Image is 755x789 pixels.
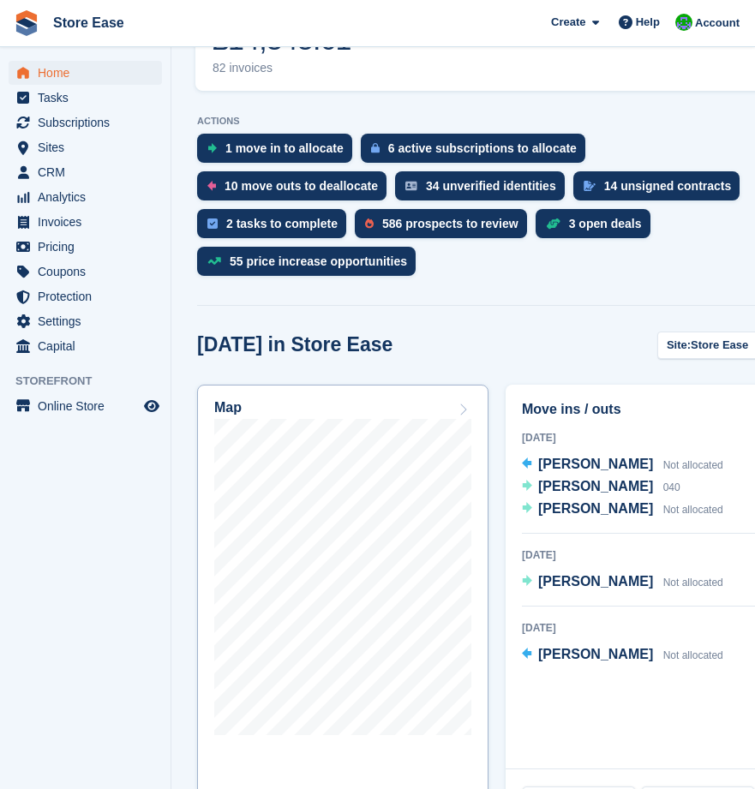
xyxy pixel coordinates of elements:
[213,61,351,75] div: 82 invoices
[573,171,749,209] a: 14 unsigned contracts
[207,257,221,265] img: price_increase_opportunities-93ffe204e8149a01c8c9dc8f82e8f89637d9d84a8eef4429ea346261dce0b2c0.svg
[197,209,355,247] a: 2 tasks to complete
[197,333,392,356] h2: [DATE] in Store Ease
[604,179,732,193] div: 14 unsigned contracts
[197,171,395,209] a: 10 move outs to deallocate
[522,399,755,420] h2: Move ins / outs
[695,15,740,32] span: Account
[226,217,338,230] div: 2 tasks to complete
[522,547,755,563] div: [DATE]
[9,111,162,134] a: menu
[46,9,131,37] a: Store Ease
[546,218,560,230] img: deal-1b604bf984904fb50ccaf53a9ad4b4a5d6e5aea283cecdc64d6e3604feb123c2.svg
[9,210,162,234] a: menu
[197,247,424,284] a: 55 price increase opportunities
[214,400,242,415] h2: Map
[365,218,374,229] img: prospect-51fa495bee0391a8d652442698ab0144808aea92771e9ea1ae160a38d050c398.svg
[9,284,162,308] a: menu
[675,14,692,31] img: Neal Smitheringale
[663,577,723,589] span: Not allocated
[9,86,162,110] a: menu
[38,160,141,184] span: CRM
[225,179,378,193] div: 10 move outs to deallocate
[522,430,755,445] div: [DATE]
[225,141,344,155] div: 1 move in to allocate
[522,454,723,476] a: [PERSON_NAME] Not allocated
[9,160,162,184] a: menu
[15,373,171,390] span: Storefront
[38,185,141,209] span: Analytics
[9,235,162,259] a: menu
[9,185,162,209] a: menu
[663,459,723,471] span: Not allocated
[38,135,141,159] span: Sites
[569,217,642,230] div: 3 open deals
[584,181,596,191] img: contract_signature_icon-13c848040528278c33f63329250d36e43548de30e8caae1d1a13099fd9432cc5.svg
[388,141,577,155] div: 6 active subscriptions to allocate
[9,394,162,418] a: menu
[38,284,141,308] span: Protection
[38,235,141,259] span: Pricing
[371,142,380,153] img: active_subscription_to_allocate_icon-d502201f5373d7db506a760aba3b589e785aa758c864c3986d89f69b8ff3...
[405,181,417,191] img: verify_identity-adf6edd0f0f0b5bbfe63781bf79b02c33cf7c696d77639b501bdc392416b5a36.svg
[14,10,39,36] img: stora-icon-8386f47178a22dfd0bd8f6a31ec36ba5ce8667c1dd55bd0f319d3a0aa187defe.svg
[522,644,723,666] a: [PERSON_NAME] Not allocated
[663,481,680,493] span: 040
[538,501,653,516] span: [PERSON_NAME]
[538,457,653,471] span: [PERSON_NAME]
[9,260,162,284] a: menu
[9,309,162,333] a: menu
[230,254,407,268] div: 55 price increase opportunities
[522,571,723,594] a: [PERSON_NAME] Not allocated
[207,143,217,153] img: move_ins_to_allocate_icon-fdf77a2bb77ea45bf5b3d319d69a93e2d87916cf1d5bf7949dd705db3b84f3ca.svg
[522,499,723,521] a: [PERSON_NAME] Not allocated
[207,218,218,229] img: task-75834270c22a3079a89374b754ae025e5fb1db73e45f91037f5363f120a921f8.svg
[38,210,141,234] span: Invoices
[38,260,141,284] span: Coupons
[663,649,723,661] span: Not allocated
[667,337,691,354] span: Site:
[522,476,680,499] a: [PERSON_NAME] 040
[38,86,141,110] span: Tasks
[197,134,361,171] a: 1 move in to allocate
[636,14,660,31] span: Help
[538,647,653,661] span: [PERSON_NAME]
[691,337,748,354] span: Store Ease
[551,14,585,31] span: Create
[38,111,141,134] span: Subscriptions
[38,309,141,333] span: Settings
[538,574,653,589] span: [PERSON_NAME]
[538,479,653,493] span: [PERSON_NAME]
[9,334,162,358] a: menu
[38,334,141,358] span: Capital
[38,61,141,85] span: Home
[522,620,755,636] div: [DATE]
[395,171,573,209] a: 34 unverified identities
[9,135,162,159] a: menu
[141,396,162,416] a: Preview store
[663,504,723,516] span: Not allocated
[536,209,659,247] a: 3 open deals
[382,217,518,230] div: 586 prospects to review
[361,134,594,171] a: 6 active subscriptions to allocate
[207,181,216,191] img: move_outs_to_deallocate_icon-f764333ba52eb49d3ac5e1228854f67142a1ed5810a6f6cc68b1a99e826820c5.svg
[426,179,556,193] div: 34 unverified identities
[355,209,536,247] a: 586 prospects to review
[38,394,141,418] span: Online Store
[9,61,162,85] a: menu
